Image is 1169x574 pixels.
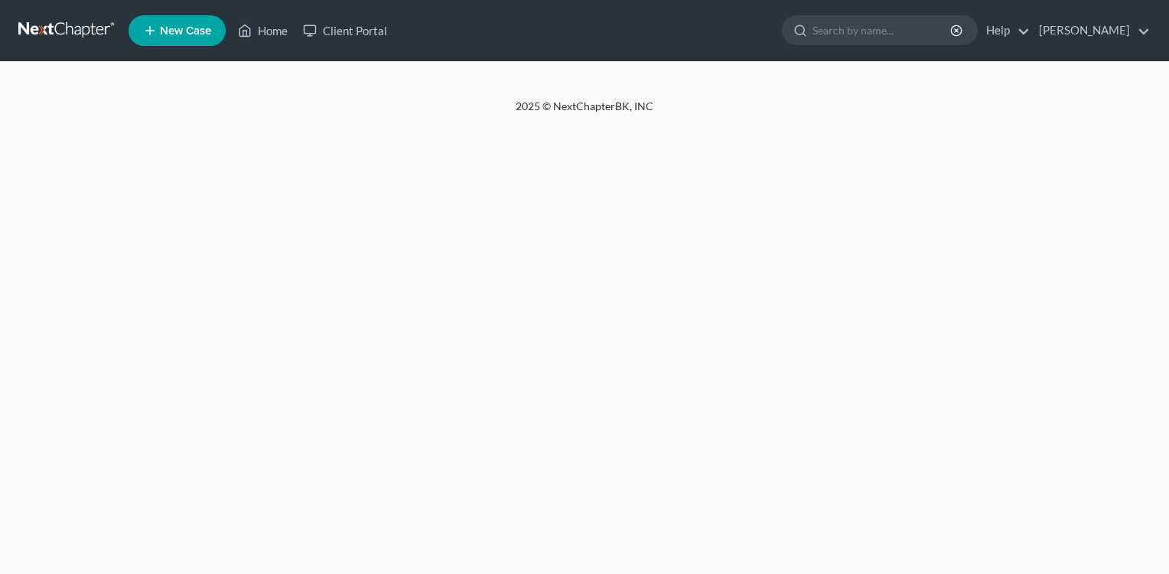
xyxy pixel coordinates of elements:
input: Search by name... [812,16,952,44]
a: [PERSON_NAME] [1031,17,1150,44]
a: Home [230,17,295,44]
span: New Case [160,25,211,37]
div: 2025 © NextChapterBK, INC [148,99,1021,126]
a: Client Portal [295,17,395,44]
a: Help [979,17,1030,44]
